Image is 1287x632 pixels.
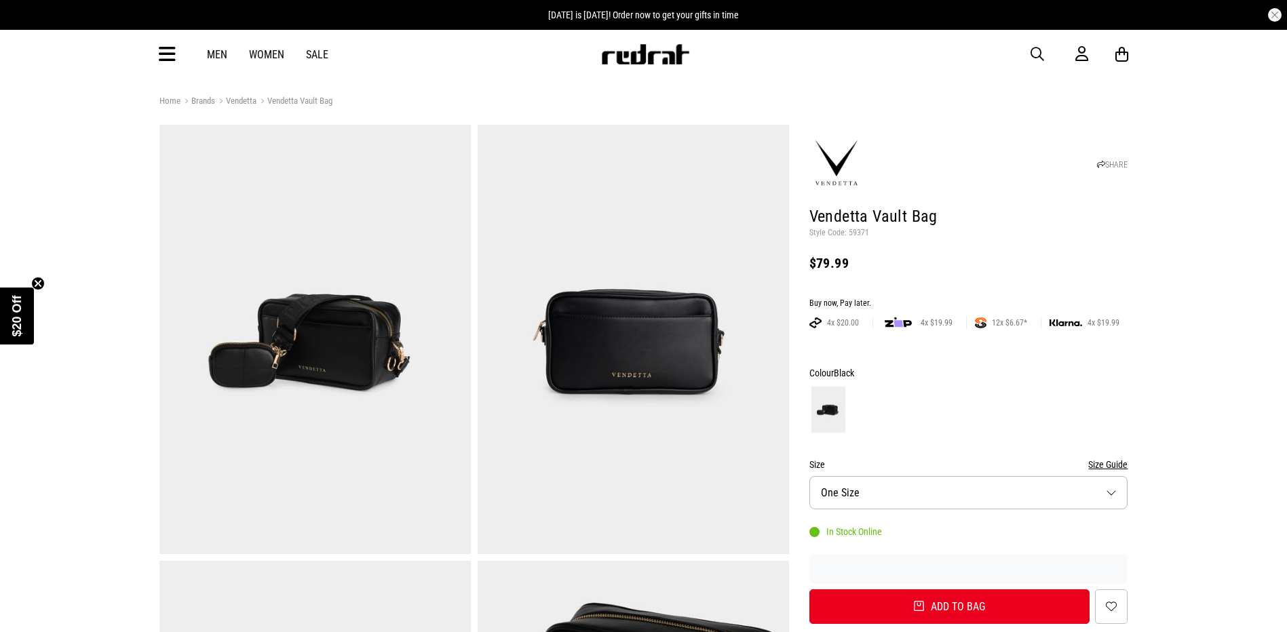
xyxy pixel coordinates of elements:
img: Vendetta Vault Bag in Black [159,125,471,554]
a: Women [249,48,284,61]
button: Close teaser [31,277,45,290]
span: $20 Off [10,295,24,336]
img: zip [885,316,912,330]
span: 12x $6.67* [986,317,1033,328]
div: Size [809,456,1128,473]
span: One Size [821,486,860,499]
div: Colour [809,365,1128,381]
img: AFTERPAY [809,317,822,328]
span: Black [834,368,854,378]
img: KLARNA [1050,319,1082,327]
img: Black [811,387,845,433]
div: $79.99 [809,255,1128,271]
img: Vendetta Vault Bag in Black [478,125,789,554]
span: 4x $19.99 [915,317,958,328]
img: SPLITPAY [975,317,986,328]
a: Sale [306,48,328,61]
img: Vendetta [809,136,864,191]
button: Add to bag [809,589,1090,624]
span: [DATE] is [DATE]! Order now to get your gifts in time [548,9,739,20]
button: One Size [809,476,1128,509]
img: Redrat logo [600,44,690,64]
span: 4x $19.99 [1082,317,1125,328]
a: Home [159,96,180,106]
span: 4x $20.00 [822,317,864,328]
div: In Stock Online [809,526,882,537]
button: Size Guide [1088,456,1128,473]
a: Brands [180,96,215,108]
a: Vendetta Vault Bag [256,96,332,108]
a: SHARE [1097,160,1128,170]
a: Vendetta [215,96,256,108]
a: Men [207,48,227,61]
iframe: Customer reviews powered by Trustpilot [809,562,1128,576]
h1: Vendetta Vault Bag [809,206,1128,228]
p: Style Code: 59371 [809,228,1128,239]
div: Buy now, Pay later. [809,298,1128,309]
